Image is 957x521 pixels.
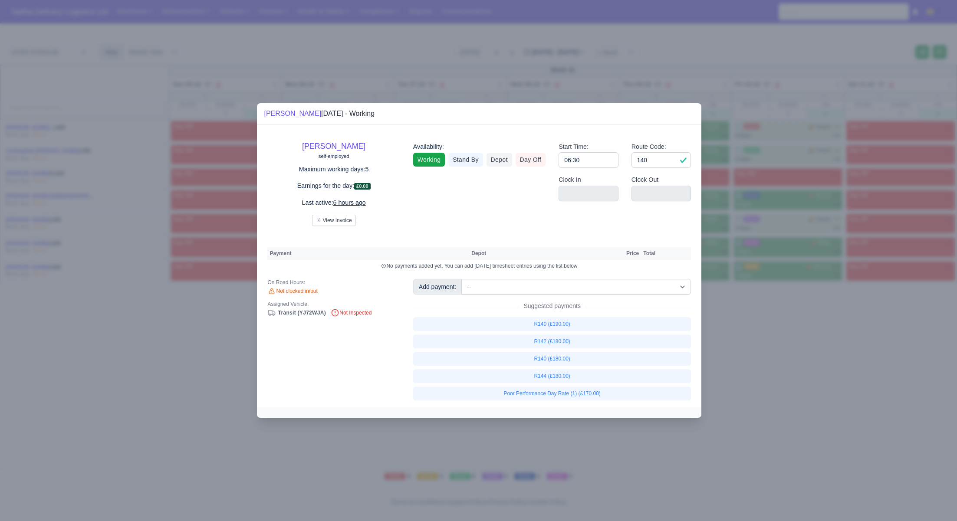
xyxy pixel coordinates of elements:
[413,369,691,383] a: R144 (£180.00)
[413,352,691,366] a: R140 (£180.00)
[631,175,659,185] label: Clock Out
[413,153,445,167] a: Working
[267,247,469,260] th: Payment
[312,215,356,226] button: View Invoice
[264,110,321,117] a: [PERSON_NAME]
[413,317,691,331] a: R140 (£190.00)
[354,183,371,190] span: £0.00
[559,175,581,185] label: Clock In
[413,142,546,152] div: Availability:
[267,279,400,286] div: On Road Hours:
[516,153,546,167] a: Day Off
[267,181,400,191] p: Earnings for the day:
[413,334,691,348] a: R142 (£180.00)
[267,288,400,295] div: Not clocked in/out
[331,310,372,316] span: Not Inspected
[267,260,691,272] td: No payments added yet, You can add [DATE] timesheet entries using the list below
[641,247,658,260] th: Total
[333,199,366,206] u: 6 hours ago
[413,387,691,400] a: Poor Performance Day Rate (1) (£170.00)
[413,279,462,295] div: Add payment:
[624,247,641,260] th: Price
[267,164,400,174] p: Maximum working days:
[631,142,666,152] label: Route Code:
[267,198,400,208] p: Last active:
[448,153,483,167] a: Stand By
[469,247,617,260] th: Depot
[267,301,400,308] div: Assigned Vehicle:
[520,301,584,310] span: Suggested payments
[267,310,326,316] a: Transit (YJ72WJA)
[302,142,365,151] a: [PERSON_NAME]
[365,166,369,173] u: 5
[801,421,957,521] iframe: Chat Widget
[559,142,589,152] label: Start Time:
[319,154,349,159] small: self-employed
[487,153,512,167] a: Depot
[264,108,375,119] div: [DATE] - Working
